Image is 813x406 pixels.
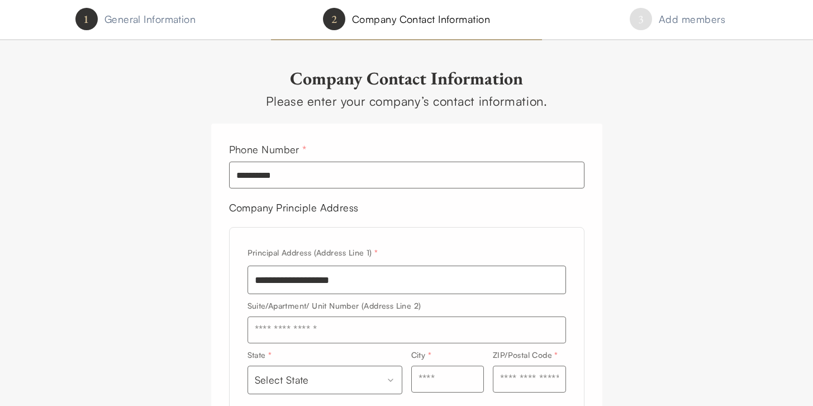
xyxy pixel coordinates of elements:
h2: Company Contact Information [211,67,602,89]
button: State [248,366,402,394]
label: Principal Address (Address Line 1) [248,248,378,257]
label: City [411,350,431,360]
div: Please enter your company’s contact information. [211,92,602,110]
label: Phone Number [229,143,307,155]
label: State [248,350,272,360]
span: Company Contact Information [352,11,490,27]
label: Suite/Apartment/ Unit Number (Address Line 2) [248,301,421,310]
h6: 3 [638,11,644,27]
h6: 1 [83,11,89,27]
span: General Information [104,11,196,27]
div: Company Principle Address [229,200,584,216]
span: Add members [659,11,725,27]
label: ZIP/Postal Code [493,350,558,360]
h6: 2 [331,11,337,27]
